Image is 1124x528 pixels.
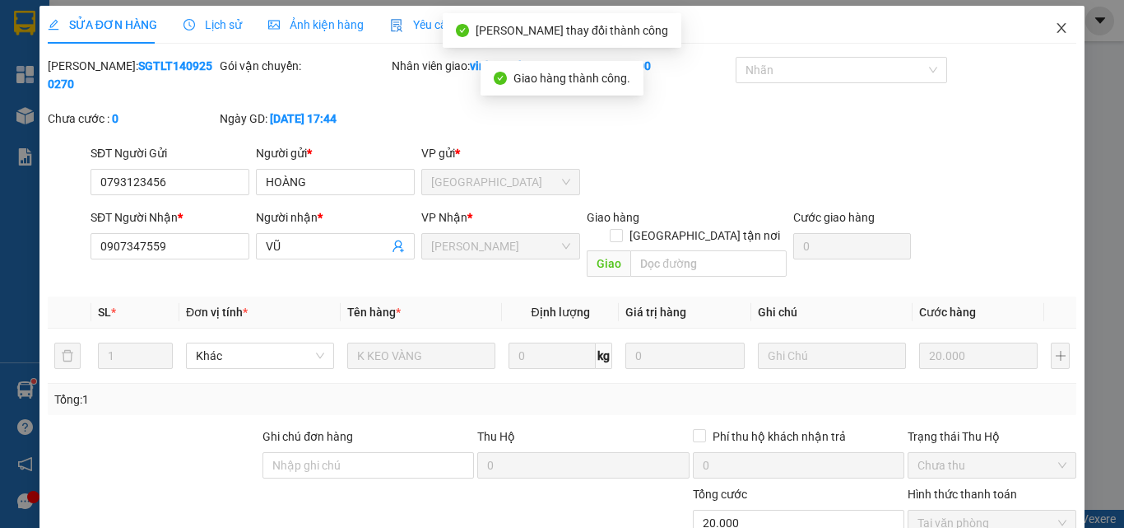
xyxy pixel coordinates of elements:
span: SỬA ĐƠN HÀNG [48,18,157,31]
div: Ngày GD: [220,110,388,128]
b: 20.000 [615,59,651,72]
div: SĐT Người Nhận [91,208,249,227]
span: Giá trị hàng [625,306,686,319]
span: Cước hàng [919,306,976,319]
input: 0 [919,343,1038,369]
div: Trạng thái Thu Hộ [908,428,1076,446]
button: plus [1051,343,1070,369]
span: Định lượng [531,306,589,319]
span: [GEOGRAPHIC_DATA] tận nơi [623,227,787,245]
span: Phí thu hộ khách nhận trả [706,428,852,446]
label: Cước giao hàng [793,211,875,224]
span: close [1055,21,1068,35]
span: [PERSON_NAME] thay đổi thành công [476,24,668,37]
input: Ghi chú đơn hàng [262,452,474,479]
span: Ảnh kiện hàng [268,18,364,31]
div: Nhân viên giao: [392,57,560,75]
span: Thu Hộ [477,430,515,443]
span: Sài Gòn [431,170,570,194]
div: [PERSON_NAME]: [48,57,216,93]
input: Cước giao hàng [793,233,911,259]
b: vinhcan.tlt [470,59,526,72]
span: VP Nhận [421,211,467,224]
span: Đơn vị tính [186,306,248,319]
div: Người nhận [256,208,415,227]
div: Chưa cước : [48,110,216,128]
input: VD: Bàn, Ghế [347,343,495,369]
span: Tên hàng [347,306,401,319]
div: Tổng: 1 [54,390,435,409]
span: Cao Tốc [431,234,570,259]
div: SĐT Người Gửi [91,144,249,162]
div: VP gửi [421,144,580,162]
span: kg [596,343,612,369]
b: 0 [112,112,118,125]
div: Gói vận chuyển: [220,57,388,75]
input: Dọc đường [630,250,787,277]
div: Người gửi [256,144,415,162]
span: check-circle [456,24,469,37]
span: Giao [587,250,630,277]
img: icon [390,19,403,32]
span: Giao hàng thành công. [513,72,630,85]
span: Lịch sử [183,18,242,31]
span: picture [268,19,280,30]
span: Giao hàng [587,211,639,224]
label: Ghi chú đơn hàng [262,430,353,443]
input: 0 [625,343,744,369]
span: edit [48,19,59,30]
div: Cước rồi : [564,57,732,75]
input: Ghi Chú [758,343,906,369]
span: clock-circle [183,19,195,30]
span: SL [98,306,111,319]
span: user-add [392,240,405,253]
span: Khác [196,343,324,368]
label: Hình thức thanh toán [908,488,1017,501]
span: Tổng cước [693,488,747,501]
button: Close [1038,6,1085,52]
span: Yêu cầu xuất hóa đơn điện tử [390,18,564,31]
button: delete [54,343,81,369]
b: [DATE] 17:44 [270,112,337,125]
th: Ghi chú [751,297,913,329]
span: Chưa thu [917,453,1066,478]
span: check-circle [494,72,507,85]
